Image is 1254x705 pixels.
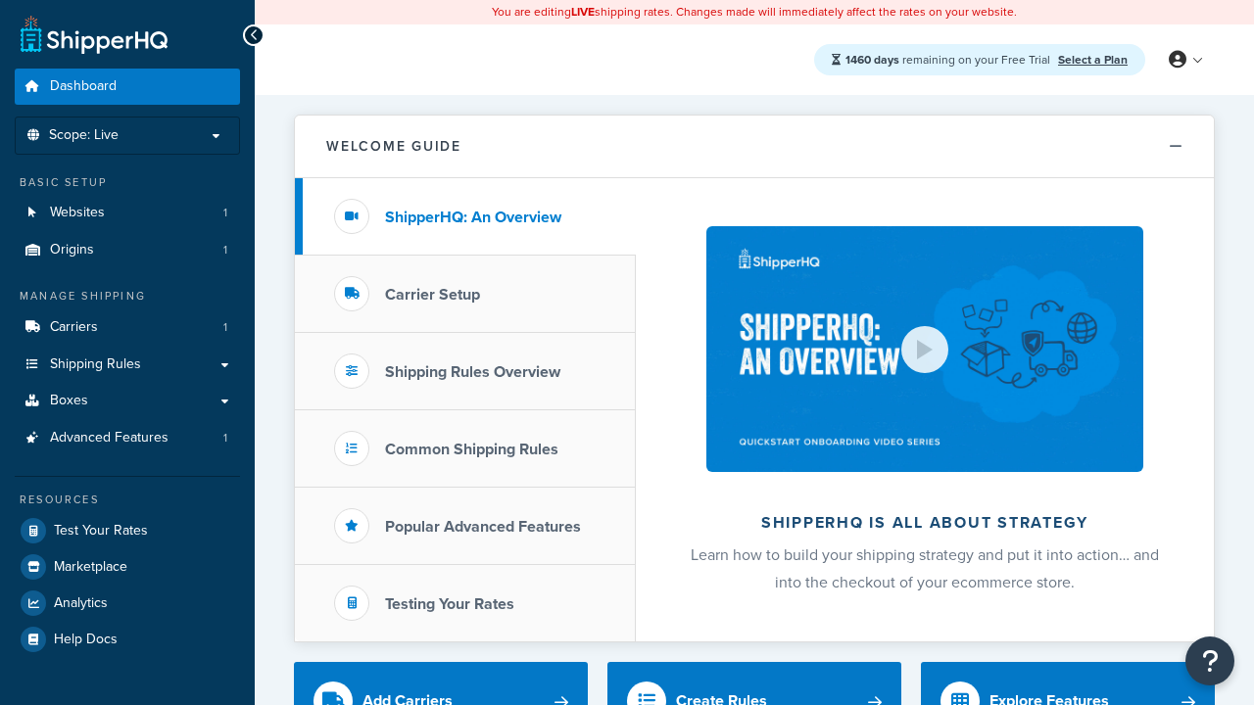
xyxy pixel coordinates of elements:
[15,347,240,383] a: Shipping Rules
[15,622,240,657] a: Help Docs
[1185,636,1234,685] button: Open Resource Center
[15,549,240,585] a: Marketplace
[50,205,105,221] span: Websites
[54,595,108,612] span: Analytics
[15,69,240,105] a: Dashboard
[845,51,899,69] strong: 1460 days
[15,420,240,456] a: Advanced Features1
[54,523,148,540] span: Test Your Rates
[223,205,227,221] span: 1
[15,309,240,346] a: Carriers1
[385,441,558,458] h3: Common Shipping Rules
[15,492,240,508] div: Resources
[223,319,227,336] span: 1
[385,595,514,613] h3: Testing Your Rates
[571,3,595,21] b: LIVE
[15,195,240,231] li: Websites
[54,559,127,576] span: Marketplace
[15,288,240,305] div: Manage Shipping
[15,174,240,191] div: Basic Setup
[15,195,240,231] a: Websites1
[295,116,1214,178] button: Welcome Guide
[50,319,98,336] span: Carriers
[15,513,240,548] a: Test Your Rates
[845,51,1053,69] span: remaining on your Free Trial
[1058,51,1128,69] a: Select a Plan
[326,139,461,154] h2: Welcome Guide
[223,242,227,258] span: 1
[385,518,581,536] h3: Popular Advanced Features
[50,242,94,258] span: Origins
[15,383,240,419] a: Boxes
[15,420,240,456] li: Advanced Features
[688,514,1162,532] h2: ShipperHQ is all about strategy
[385,286,480,304] h3: Carrier Setup
[50,78,117,95] span: Dashboard
[50,393,88,409] span: Boxes
[706,226,1143,472] img: ShipperHQ is all about strategy
[385,209,561,226] h3: ShipperHQ: An Overview
[15,309,240,346] li: Carriers
[691,543,1159,593] span: Learn how to build your shipping strategy and put it into action… and into the checkout of your e...
[49,127,119,144] span: Scope: Live
[15,232,240,268] a: Origins1
[385,363,560,381] h3: Shipping Rules Overview
[54,632,118,648] span: Help Docs
[50,430,169,446] span: Advanced Features
[15,232,240,268] li: Origins
[15,586,240,621] a: Analytics
[50,356,141,373] span: Shipping Rules
[223,430,227,446] span: 1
